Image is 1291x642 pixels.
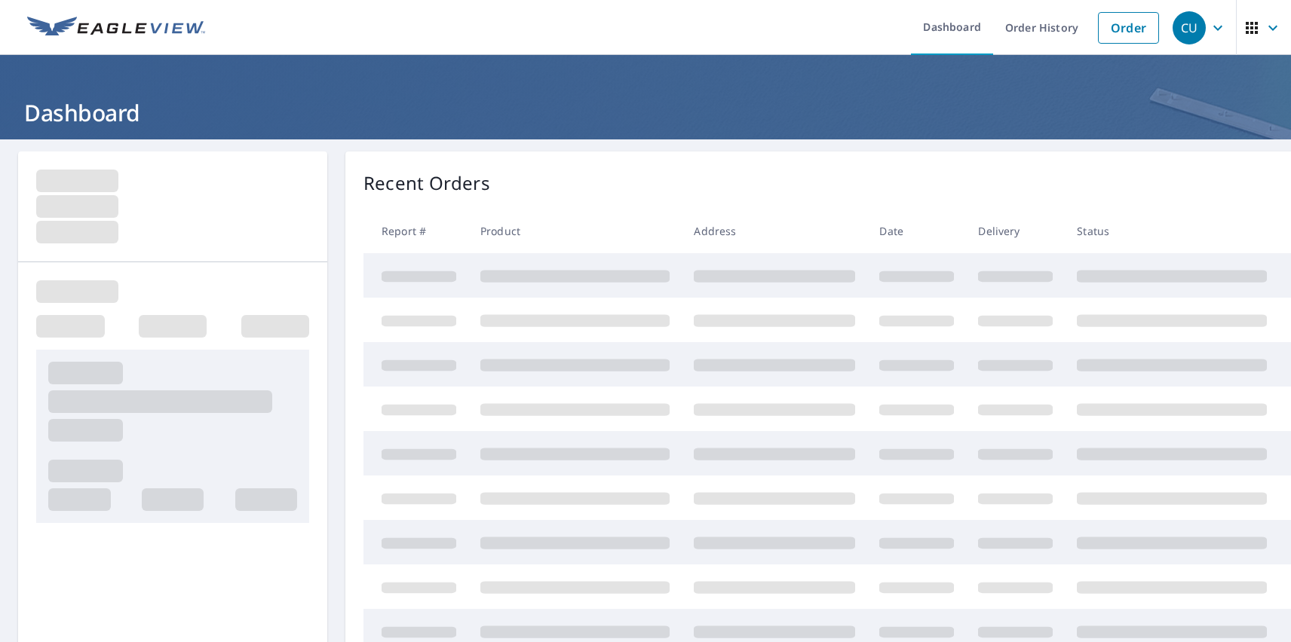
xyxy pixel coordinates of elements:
[1173,11,1206,44] div: CU
[468,209,682,253] th: Product
[363,209,468,253] th: Report #
[1065,209,1279,253] th: Status
[682,209,867,253] th: Address
[966,209,1065,253] th: Delivery
[27,17,205,39] img: EV Logo
[1098,12,1159,44] a: Order
[363,170,490,197] p: Recent Orders
[867,209,966,253] th: Date
[18,97,1273,128] h1: Dashboard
